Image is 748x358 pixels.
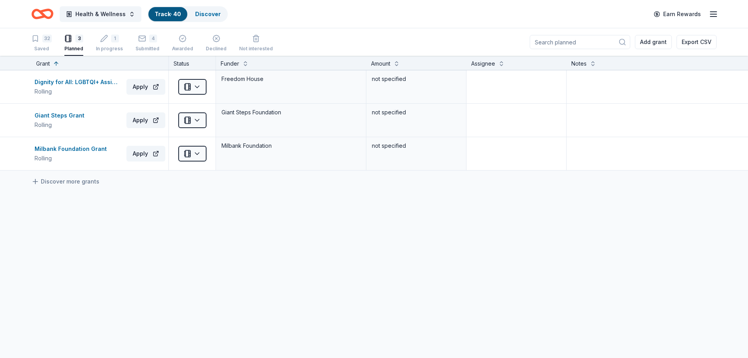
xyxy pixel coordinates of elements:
[96,31,123,56] button: 1In progress
[126,146,165,162] button: Apply
[64,31,83,56] button: 3Planned
[649,7,706,21] a: Earn Rewards
[371,73,461,84] div: not specified
[31,5,53,23] a: Home
[172,46,193,52] div: Awarded
[35,77,123,87] div: Dignity for All: LGBTQI+ Assistance Program
[31,177,99,186] a: Discover more grants
[635,35,672,49] button: Add grant
[35,120,88,130] div: Rolling
[371,107,461,118] div: not specified
[35,87,123,96] div: Rolling
[75,35,83,42] div: 3
[221,107,361,118] div: Giant Steps Foundation
[35,144,110,154] div: Milbank Foundation Grant
[42,35,52,42] div: 32
[35,111,88,120] div: Giant Steps Grant
[206,31,227,56] button: Declined
[169,56,216,70] div: Status
[149,35,157,42] div: 4
[677,35,717,49] button: Export CSV
[471,59,495,68] div: Assignee
[239,31,273,56] button: Not interested
[172,31,193,56] button: Awarded
[35,144,123,163] button: Milbank Foundation GrantRolling
[221,73,361,84] div: Freedom House
[96,46,123,52] div: In progress
[155,11,181,17] a: Track· 40
[206,46,227,52] div: Declined
[75,9,126,19] span: Health & Wellness
[221,140,361,151] div: Milbank Foundation
[126,112,165,128] button: Apply
[126,79,165,95] button: Apply
[35,154,110,163] div: Rolling
[60,6,141,22] button: Health & Wellness
[371,140,461,151] div: not specified
[64,46,83,52] div: Planned
[239,46,273,52] div: Not interested
[148,6,228,22] button: Track· 40Discover
[195,11,221,17] a: Discover
[530,35,630,49] input: Search planned
[36,59,50,68] div: Grant
[371,59,390,68] div: Amount
[221,59,239,68] div: Funder
[31,46,52,52] div: Saved
[135,31,159,56] button: 4Submitted
[35,77,123,96] button: Dignity for All: LGBTQI+ Assistance ProgramRolling
[111,35,119,42] div: 1
[135,46,159,52] div: Submitted
[571,59,587,68] div: Notes
[35,111,123,130] button: Giant Steps GrantRolling
[31,31,52,56] button: 32Saved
